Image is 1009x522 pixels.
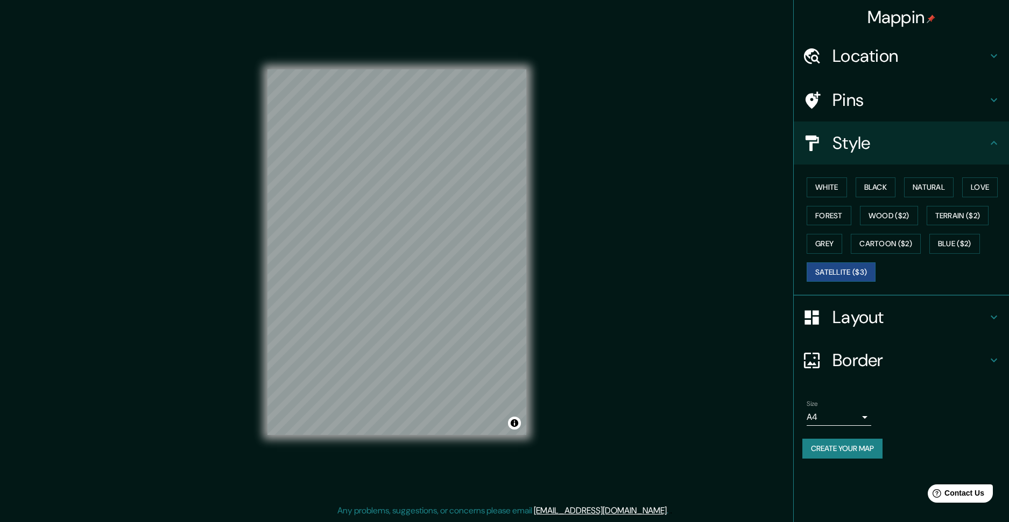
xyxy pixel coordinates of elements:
button: Forest [807,206,851,226]
div: Style [794,121,1009,165]
button: Satellite ($3) [807,262,876,282]
label: Size [807,399,818,409]
iframe: Help widget launcher [913,480,997,510]
img: pin-icon.png [927,15,935,23]
button: Create your map [802,439,883,459]
button: White [807,177,847,197]
div: Border [794,339,1009,382]
button: Grey [807,234,842,254]
button: Terrain ($2) [927,206,989,226]
div: Layout [794,296,1009,339]
h4: Layout [832,306,987,328]
h4: Location [832,45,987,67]
h4: Mappin [867,6,936,28]
div: . [668,504,670,517]
canvas: Map [267,69,526,435]
a: [EMAIL_ADDRESS][DOMAIN_NAME] [534,505,667,516]
h4: Pins [832,89,987,111]
button: Wood ($2) [860,206,918,226]
button: Blue ($2) [929,234,980,254]
button: Love [962,177,998,197]
div: Pins [794,78,1009,121]
h4: Style [832,132,987,154]
button: Toggle attribution [508,417,521,430]
p: Any problems, suggestions, or concerns please email . [337,504,668,517]
div: A4 [807,409,871,426]
div: . [670,504,672,517]
button: Cartoon ($2) [851,234,921,254]
div: Location [794,34,1009,77]
button: Black [856,177,896,197]
button: Natural [904,177,954,197]
h4: Border [832,349,987,371]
